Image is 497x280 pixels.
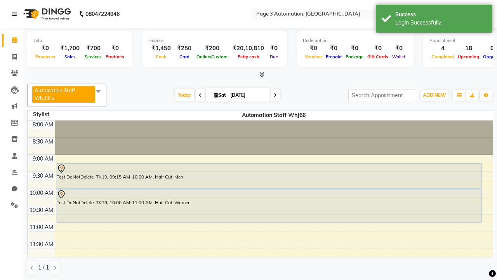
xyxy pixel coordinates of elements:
[55,110,493,120] span: Automation Staff WhJ66
[31,172,55,180] div: 9:30 AM
[228,89,267,101] input: 2025-10-04
[33,44,57,53] div: ₹0
[348,89,416,101] input: Search Appointment
[104,54,126,59] span: Products
[395,10,487,19] div: Success
[303,37,407,44] div: Redemption
[154,54,169,59] span: Cash
[104,44,126,53] div: ₹0
[28,206,55,214] div: 10:30 AM
[31,155,55,163] div: 9:00 AM
[174,44,195,53] div: ₹250
[33,54,57,59] span: Expenses
[365,54,390,59] span: Gift Cards
[344,44,365,53] div: ₹0
[324,54,344,59] span: Prepaid
[35,87,75,101] span: Automation Staff WhJ66
[456,44,481,53] div: 18
[56,164,481,188] div: Test DoNotDelete, TK19, 09:15 AM-10:00 AM, Hair Cut-Men
[344,54,365,59] span: Package
[390,44,407,53] div: ₹0
[267,44,281,53] div: ₹0
[456,54,481,59] span: Upcoming
[324,44,344,53] div: ₹0
[365,44,390,53] div: ₹0
[229,44,267,53] div: ₹20,10,810
[28,240,55,248] div: 11:30 AM
[31,121,55,129] div: 8:00 AM
[28,223,55,231] div: 11:00 AM
[33,37,126,44] div: Total
[56,189,481,222] div: Test DoNotDelete, TK19, 10:00 AM-11:00 AM, Hair Cut-Women
[429,54,456,59] span: Completed
[148,44,174,53] div: ₹1,450
[195,54,229,59] span: Online/Custom
[303,44,324,53] div: ₹0
[390,54,407,59] span: Wallet
[83,54,104,59] span: Services
[57,44,83,53] div: ₹1,700
[303,54,324,59] span: Voucher
[177,54,191,59] span: Card
[28,110,55,119] div: Stylist
[423,92,446,98] span: ADD NEW
[83,44,104,53] div: ₹700
[31,138,55,146] div: 8:30 AM
[28,189,55,197] div: 10:00 AM
[38,264,49,272] span: 1 / 1
[51,95,54,101] a: x
[195,44,229,53] div: ₹200
[175,89,194,101] span: Today
[20,3,73,25] img: logo
[85,3,120,25] b: 08047224946
[212,92,228,98] span: Sat
[148,37,281,44] div: Finance
[268,54,280,59] span: Due
[421,90,448,101] button: ADD NEW
[236,54,261,59] span: Petty cash
[395,19,487,27] div: Login Successfully.
[63,54,78,59] span: Sales
[429,44,456,53] div: 4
